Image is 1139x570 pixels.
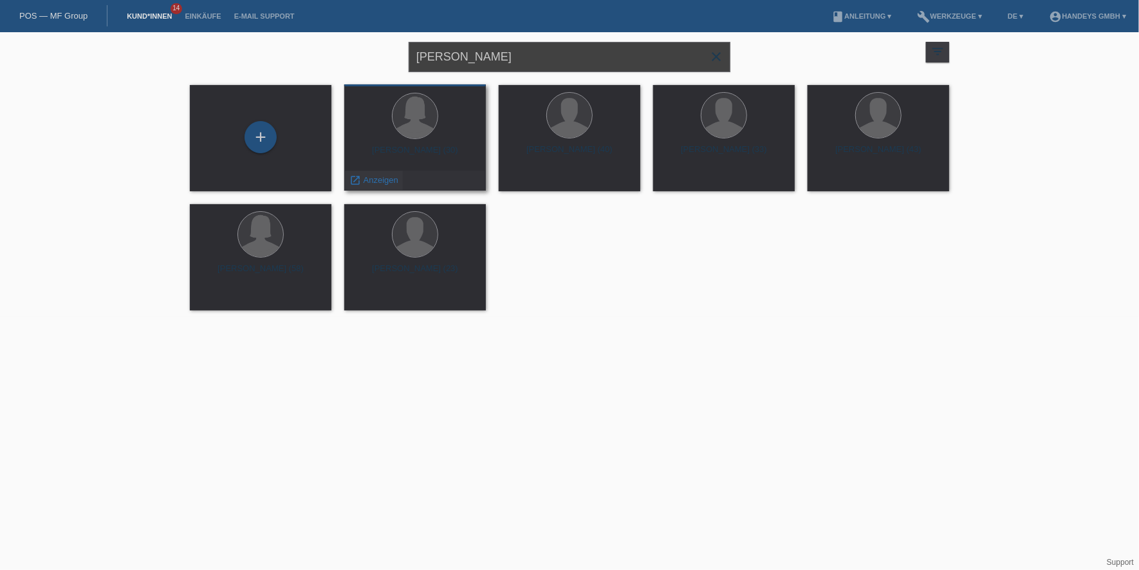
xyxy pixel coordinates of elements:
a: E-Mail Support [228,12,301,20]
span: 14 [171,3,182,14]
div: [PERSON_NAME] (30) [355,145,476,166]
a: Einkäufe [178,12,227,20]
i: book [831,10,844,23]
div: [PERSON_NAME] (40) [509,144,630,165]
span: Anzeigen [364,175,398,185]
a: POS — MF Group [19,11,88,21]
div: [PERSON_NAME] (23) [355,263,476,284]
div: Kund*in hinzufügen [245,126,276,148]
i: launch [349,175,361,186]
div: [PERSON_NAME] (58) [200,263,321,284]
i: build [918,10,931,23]
a: bookAnleitung ▾ [825,12,898,20]
i: close [708,49,724,64]
div: [PERSON_NAME] (33) [663,144,784,165]
input: Suche... [409,42,730,72]
a: account_circleHandeys GmbH ▾ [1042,12,1133,20]
i: account_circle [1049,10,1062,23]
i: filter_list [931,44,945,59]
div: [PERSON_NAME] (43) [818,144,939,165]
a: Kund*innen [120,12,178,20]
a: launch Anzeigen [349,175,398,185]
a: DE ▾ [1001,12,1030,20]
a: Support [1107,558,1134,567]
a: buildWerkzeuge ▾ [911,12,989,20]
